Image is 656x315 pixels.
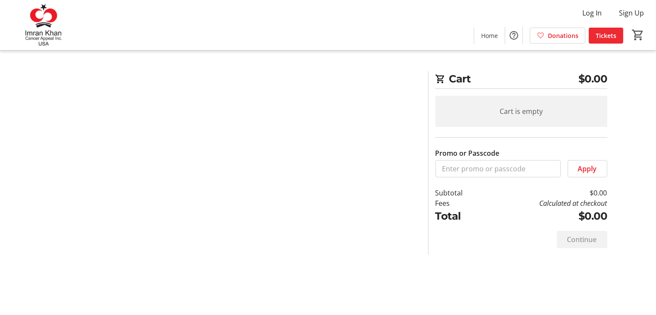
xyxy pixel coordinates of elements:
span: Sign Up [619,8,644,18]
div: Cart is empty [435,96,607,127]
button: Apply [568,160,607,177]
input: Enter promo or passcode [435,160,561,177]
button: Cart [630,27,646,43]
span: Apply [578,164,597,174]
span: Home [481,31,498,40]
button: Help [505,27,522,44]
h2: Cart [435,71,607,89]
td: Total [435,208,485,224]
label: Promo or Passcode [435,148,500,158]
span: Tickets [596,31,616,40]
span: $0.00 [578,71,607,87]
a: Tickets [589,28,623,44]
td: Fees [435,198,485,208]
td: $0.00 [485,188,607,198]
img: Imran Khan Cancer Appeal Inc.'s Logo [5,3,82,47]
button: Log In [575,6,609,20]
td: Calculated at checkout [485,198,607,208]
span: Donations [548,31,578,40]
td: Subtotal [435,188,485,198]
a: Home [474,28,505,44]
a: Donations [530,28,585,44]
td: $0.00 [485,208,607,224]
button: Sign Up [612,6,651,20]
span: Log In [582,8,602,18]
